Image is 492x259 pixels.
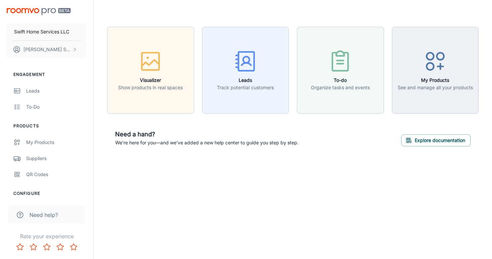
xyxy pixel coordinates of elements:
button: LeadsTrack potential customers [202,27,289,114]
button: To-doOrganize tasks and events [297,27,384,114]
p: Organize tasks and events [311,84,370,91]
div: To-do [26,103,87,111]
p: Show products in real spaces [118,84,183,91]
a: Explore documentation [401,136,471,143]
button: [PERSON_NAME] Swift [7,41,87,58]
p: Track potential customers [217,84,274,91]
p: See and manage all your products [398,84,473,91]
button: Explore documentation [401,134,471,146]
a: To-doOrganize tasks and events [297,66,384,73]
p: We're here for you—and we've added a new help center to guide you step by step. [115,139,299,146]
h6: My Products [398,77,473,84]
div: My Products [26,139,87,146]
button: My ProductsSee and manage all your products [392,27,479,114]
div: Leads [26,87,87,95]
h6: Leads [217,77,274,84]
img: Roomvo PRO Beta [7,8,71,15]
div: QR Codes [26,171,87,178]
h6: Need a hand? [115,130,299,139]
button: VisualizerShow products in real spaces [107,27,194,114]
p: Swift Home Services LLC [14,28,69,35]
button: Swift Home Services LLC [7,23,87,40]
h6: To-do [311,77,370,84]
a: My ProductsSee and manage all your products [392,66,479,73]
div: Suppliers [26,155,87,162]
h6: Visualizer [118,77,183,84]
p: [PERSON_NAME] Swift [23,46,71,53]
a: LeadsTrack potential customers [202,66,289,73]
